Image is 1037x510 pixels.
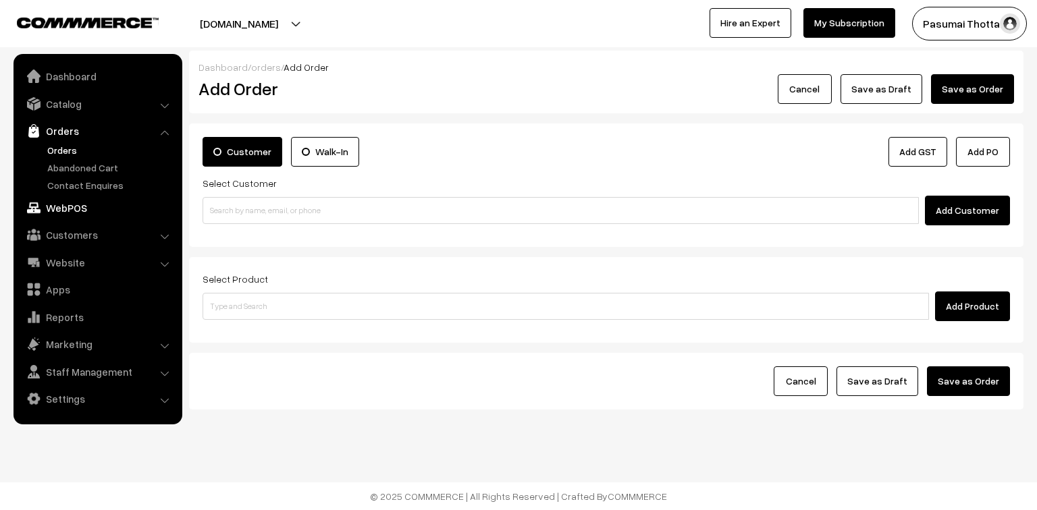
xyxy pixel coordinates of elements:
[17,18,159,28] img: COMMMERCE
[17,332,178,356] a: Marketing
[17,13,135,30] a: COMMMERCE
[203,137,282,167] label: Customer
[836,366,918,396] button: Save as Draft
[931,74,1014,104] button: Save as Order
[284,61,329,73] span: Add Order
[608,490,667,502] a: COMMMERCE
[925,196,1010,225] button: Add Customer
[17,387,178,411] a: Settings
[17,305,178,329] a: Reports
[44,161,178,175] a: Abandoned Cart
[17,250,178,275] a: Website
[841,74,922,104] button: Save as Draft
[927,366,1010,396] button: Save as Order
[912,7,1027,40] button: Pasumai Thotta…
[203,176,277,190] label: Select Customer
[44,178,178,192] a: Contact Enquires
[203,293,929,320] input: Type and Search
[1000,13,1020,34] img: user
[17,277,178,302] a: Apps
[291,137,359,167] label: Walk-In
[198,78,457,99] h2: Add Order
[778,74,832,104] button: Cancel
[17,64,178,88] a: Dashboard
[17,196,178,220] a: WebPOS
[710,8,791,38] a: Hire an Expert
[44,143,178,157] a: Orders
[956,137,1010,167] button: Add PO
[17,223,178,247] a: Customers
[803,8,895,38] a: My Subscription
[17,92,178,116] a: Catalog
[17,360,178,384] a: Staff Management
[17,119,178,143] a: Orders
[203,197,919,224] input: Search by name, email, or phone
[203,272,268,286] label: Select Product
[153,7,325,40] button: [DOMAIN_NAME]
[774,366,828,396] button: Cancel
[198,60,1014,74] div: / /
[888,137,947,167] a: Add GST
[198,61,248,73] a: Dashboard
[935,291,1010,321] button: Add Product
[251,61,281,73] a: orders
